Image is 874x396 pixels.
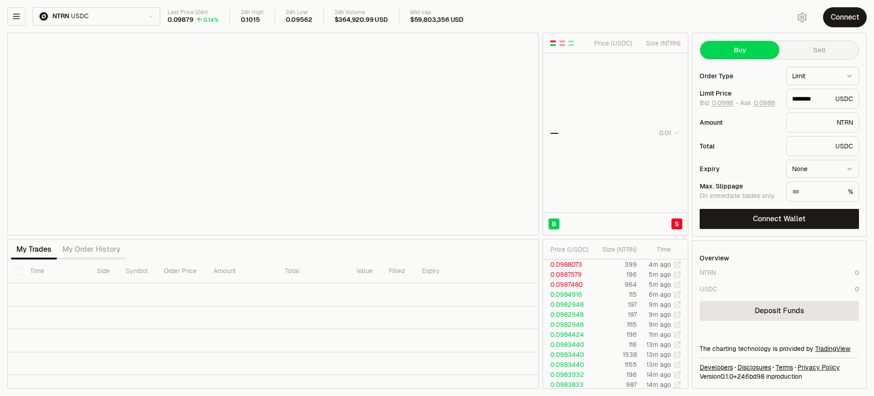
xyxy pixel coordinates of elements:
[700,192,779,200] div: On immediate trades only
[711,99,734,107] button: 0.0988
[278,259,349,283] th: Total
[700,254,729,263] div: Overview
[206,259,278,283] th: Amount
[543,370,592,380] td: 0.0983932
[646,340,671,349] time: 13m ago
[700,284,717,294] div: USDC
[349,259,381,283] th: Value
[592,380,637,390] td: 987
[549,40,557,47] button: Show Buy and Sell Orders
[550,127,559,139] div: —
[592,350,637,360] td: 1538
[737,363,771,372] a: Disclosures
[543,340,592,350] td: 0.0983440
[646,371,671,379] time: 14m ago
[90,259,118,283] th: Side
[700,166,779,172] div: Expiry
[786,182,859,202] div: %
[700,344,859,353] div: The charting technology is provided by
[543,350,592,360] td: 0.0983440
[286,9,312,16] div: 24h Low
[543,289,592,300] td: 0.0984916
[203,16,218,24] div: 0.14%
[640,39,681,48] div: Size ( NTRN )
[815,345,850,353] a: TradingView
[592,289,637,300] td: 115
[646,381,671,389] time: 14m ago
[646,350,671,359] time: 13m ago
[656,127,681,138] button: 0.01
[700,41,779,59] button: Buy
[645,245,671,254] div: Time
[798,363,840,372] a: Privacy Policy
[118,259,157,283] th: Symbol
[335,16,388,24] div: $364,920.99 USD
[786,89,859,109] div: USDC
[40,12,48,20] img: NTRN Logo
[543,360,592,370] td: 0.0983440
[675,219,679,228] span: S
[700,209,859,229] button: Connect Wallet
[592,330,637,340] td: 196
[700,119,779,126] div: Amount
[592,340,637,350] td: 116
[52,12,69,20] span: NTRN
[700,90,779,96] div: Limit Price
[592,320,637,330] td: 1115
[57,240,126,259] button: My Order History
[646,360,671,369] time: 13m ago
[649,290,671,299] time: 6m ago
[543,259,592,269] td: 0.0988073
[157,259,206,283] th: Order Price
[23,259,89,283] th: Time
[559,40,566,47] button: Show Sell Orders Only
[568,40,575,47] button: Show Buy Orders Only
[592,360,637,370] td: 1155
[740,99,776,107] span: Ask
[737,372,764,381] span: 246bd989c50169d2e32410e3fb1137596ab46fe1
[700,73,779,79] div: Order Type
[649,310,671,319] time: 9m ago
[649,330,671,339] time: 11m ago
[543,320,592,330] td: 0.0982948
[600,245,637,254] div: Size ( NTRN )
[410,9,463,16] div: Mkt cap
[410,16,463,24] div: $59,803,356 USD
[700,372,859,381] div: Version 0.1.0 + in production
[855,284,859,294] div: 0
[649,260,671,269] time: 4m ago
[543,330,592,340] td: 0.0984424
[168,16,193,24] div: 0.09879
[786,67,859,85] button: Limit
[543,310,592,320] td: 0.0982948
[592,310,637,320] td: 197
[592,269,637,279] td: 196
[700,143,779,149] div: Total
[786,136,859,156] div: USDC
[241,16,260,24] div: 0.1015
[855,268,859,277] div: 0
[11,240,57,259] button: My Trades
[592,259,637,269] td: 399
[786,112,859,132] div: NTRN
[700,268,716,277] div: NTRN
[592,279,637,289] td: 964
[15,268,22,275] button: Select all
[786,160,859,178] button: None
[543,300,592,310] td: 0.0982948
[776,363,793,372] a: Terms
[592,39,632,48] div: Price ( USDC )
[543,279,592,289] td: 0.0987480
[700,363,733,372] a: Developers
[550,245,592,254] div: Price ( USDC )
[552,219,556,228] span: B
[649,300,671,309] time: 9m ago
[543,269,592,279] td: 0.0987579
[381,259,415,283] th: Filled
[649,320,671,329] time: 9m ago
[286,16,312,24] div: 0.09562
[700,99,738,107] span: Bid -
[700,183,779,189] div: Max. Slippage
[335,9,388,16] div: 24h Volume
[8,33,539,235] iframe: Financial Chart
